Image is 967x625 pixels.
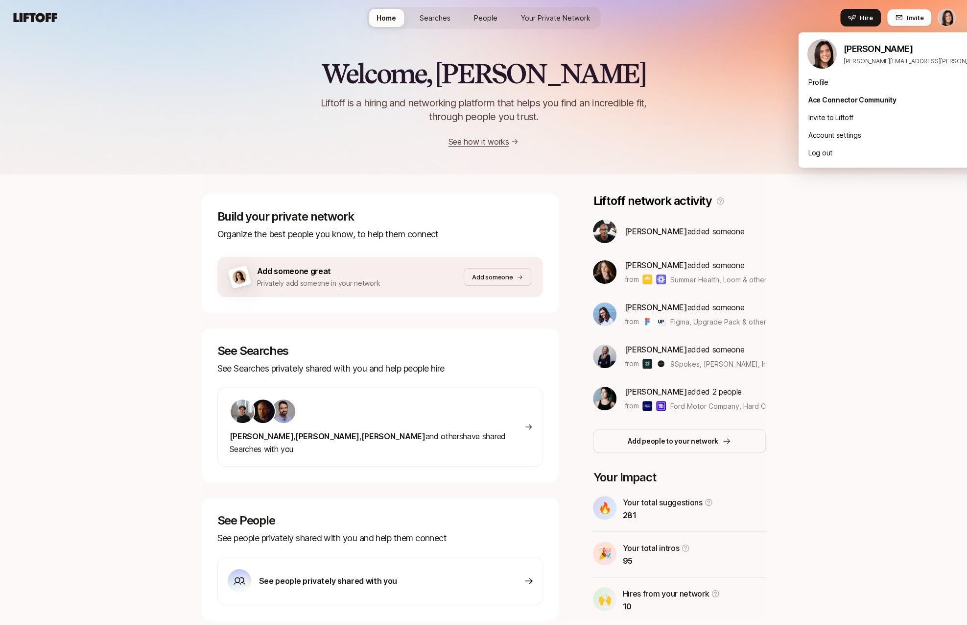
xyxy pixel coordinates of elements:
[807,39,837,69] img: Eleanor Morgan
